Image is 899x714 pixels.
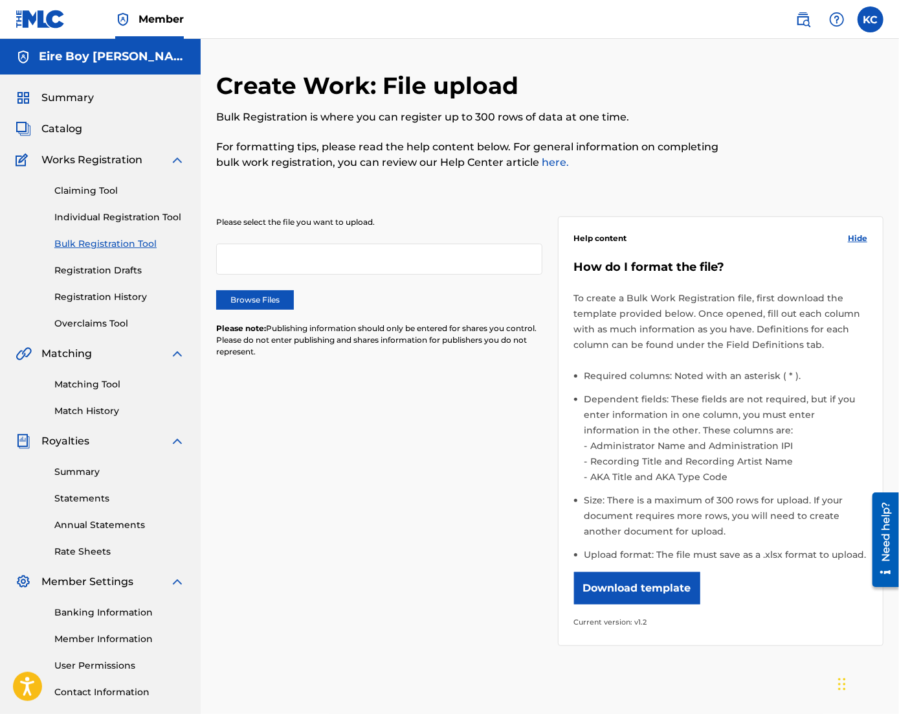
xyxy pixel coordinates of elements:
[588,438,868,454] li: Administrator Name and Administration IPI
[54,632,185,646] a: Member Information
[838,665,846,704] div: Drag
[588,469,868,485] li: AKA Title and AKA Type Code
[216,323,266,333] span: Please note:
[170,152,185,168] img: expand
[858,6,883,32] div: User Menu
[584,391,868,492] li: Dependent fields: These fields are not required, but if you enter information in one column, you ...
[848,233,867,244] span: Hide
[16,90,31,106] img: Summary
[16,574,31,590] img: Member Settings
[170,574,185,590] img: expand
[16,433,31,449] img: Royalties
[584,547,868,562] li: Upload format: The file must save as a .xlsx format to upload.
[41,433,89,449] span: Royalties
[216,216,542,228] p: Please select the file you want to upload.
[16,10,65,29] img: MLC Logo
[216,71,525,100] h2: Create Work: File upload
[139,12,184,27] span: Member
[584,368,868,391] li: Required columns: Noted with an asterisk ( * ).
[16,90,94,106] a: SummarySummary
[574,572,700,605] button: Download template
[54,685,185,699] a: Contact Information
[41,121,82,137] span: Catalog
[16,152,32,168] img: Works Registration
[41,152,142,168] span: Works Registration
[170,346,185,362] img: expand
[539,156,569,168] a: here.
[216,323,542,358] p: Publishing information should only be entered for shares you control. Please do not enter publish...
[216,290,294,310] label: Browse Files
[41,574,133,590] span: Member Settings
[54,606,185,619] a: Banking Information
[863,487,899,592] iframe: Resource Center
[41,90,94,106] span: Summary
[16,346,32,362] img: Matching
[54,264,185,277] a: Registration Drafts
[584,492,868,547] li: Size: There is a maximum of 300 rows for upload. If your document requires more rows, you will ne...
[574,614,868,630] p: Current version: v1.2
[795,12,811,27] img: search
[39,49,185,64] h5: Eire Boy Malek
[54,518,185,532] a: Annual Statements
[54,184,185,198] a: Claiming Tool
[574,233,627,244] span: Help content
[54,237,185,251] a: Bulk Registration Tool
[834,652,899,714] iframe: Chat Widget
[216,139,730,170] p: For formatting tips, please read the help content below. For general information on completing bu...
[54,545,185,559] a: Rate Sheets
[54,378,185,391] a: Matching Tool
[824,6,850,32] div: Help
[54,211,185,224] a: Individual Registration Tool
[588,454,868,469] li: Recording Title and Recording Artist Name
[16,121,82,137] a: CatalogCatalog
[16,49,31,65] img: Accounts
[54,492,185,505] a: Statements
[790,6,816,32] a: Public Search
[54,317,185,330] a: Overclaims Tool
[41,346,92,362] span: Matching
[54,465,185,479] a: Summary
[829,12,845,27] img: help
[170,433,185,449] img: expand
[54,404,185,418] a: Match History
[54,659,185,673] a: User Permissions
[54,290,185,304] a: Registration History
[574,290,868,352] p: To create a Bulk Work Registration file, first download the template provided below. Once opened,...
[216,109,730,125] p: Bulk Registration is where you can register up to 300 rows of data at one time.
[16,121,31,137] img: Catalog
[574,260,868,275] h5: How do I format the file?
[115,12,131,27] img: Top Rightsholder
